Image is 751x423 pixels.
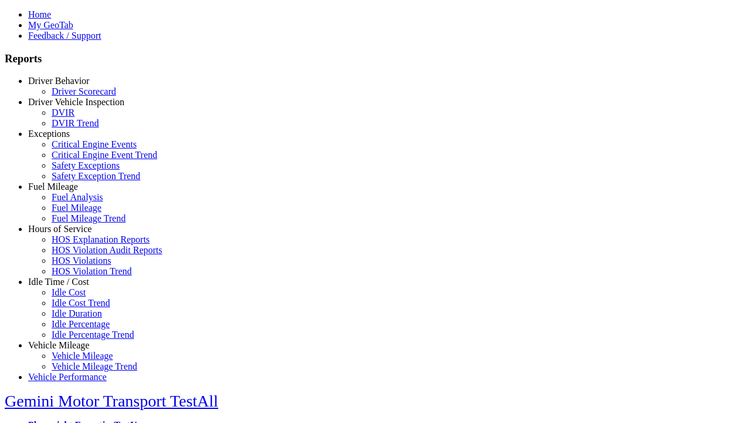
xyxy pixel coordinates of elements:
[52,171,140,181] a: Safety Exception Trend
[52,256,111,266] a: HOS Violations
[52,298,110,308] a: Idle Cost Trend
[52,108,75,117] a: DVIR
[52,86,116,96] a: Driver Scorecard
[52,287,86,297] a: Idle Cost
[52,118,99,128] a: DVIR Trend
[52,213,126,223] a: Fuel Mileage Trend
[5,392,218,410] a: Gemini Motor Transport TestAll
[52,203,102,213] a: Fuel Mileage
[28,97,124,107] a: Driver Vehicle Inspection
[52,351,113,361] a: Vehicle Mileage
[28,76,89,86] a: Driver Behavior
[52,330,134,340] a: Idle Percentage Trend
[52,192,103,202] a: Fuel Analysis
[28,31,101,41] a: Feedback / Support
[52,234,150,244] a: HOS Explanation Reports
[52,266,132,276] a: HOS Violation Trend
[52,308,102,318] a: Idle Duration
[52,361,137,371] a: Vehicle Mileage Trend
[28,372,107,382] a: Vehicle Performance
[52,160,120,170] a: Safety Exceptions
[52,245,163,255] a: HOS Violation Audit Reports
[52,319,110,329] a: Idle Percentage
[28,20,73,30] a: My GeoTab
[28,9,51,19] a: Home
[52,150,157,160] a: Critical Engine Event Trend
[28,224,92,234] a: Hours of Service
[28,129,70,139] a: Exceptions
[52,139,137,149] a: Critical Engine Events
[28,340,89,350] a: Vehicle Mileage
[28,182,78,192] a: Fuel Mileage
[5,52,746,65] h3: Reports
[28,277,89,287] a: Idle Time / Cost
